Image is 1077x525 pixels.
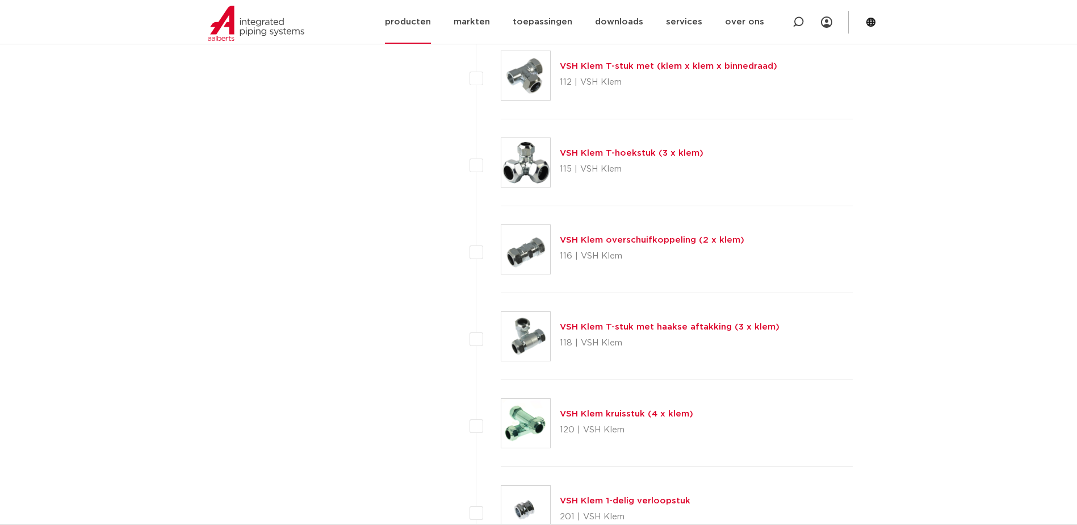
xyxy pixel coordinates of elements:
a: VSH Klem overschuifkoppeling (2 x klem) [560,236,744,244]
p: 115 | VSH Klem [560,160,703,178]
a: VSH Klem T-stuk met haakse aftakking (3 x klem) [560,323,780,331]
p: 112 | VSH Klem [560,73,777,91]
img: Thumbnail for VSH Klem T-hoekstuk (3 x klem) [501,138,550,187]
img: Thumbnail for VSH Klem overschuifkoppeling (2 x klem) [501,225,550,274]
img: Thumbnail for VSH Klem T-stuk met (klem x klem x binnedraad) [501,51,550,100]
a: VSH Klem T-hoekstuk (3 x klem) [560,149,703,157]
img: Thumbnail for VSH Klem kruisstuk (4 x klem) [501,399,550,448]
a: VSH Klem 1-delig verloopstuk [560,497,690,505]
a: VSH Klem kruisstuk (4 x klem) [560,410,693,418]
img: Thumbnail for VSH Klem T-stuk met haakse aftakking (3 x klem) [501,312,550,361]
p: 118 | VSH Klem [560,334,780,352]
p: 116 | VSH Klem [560,247,744,265]
a: VSH Klem T-stuk met (klem x klem x binnedraad) [560,62,777,70]
p: 120 | VSH Klem [560,421,693,439]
